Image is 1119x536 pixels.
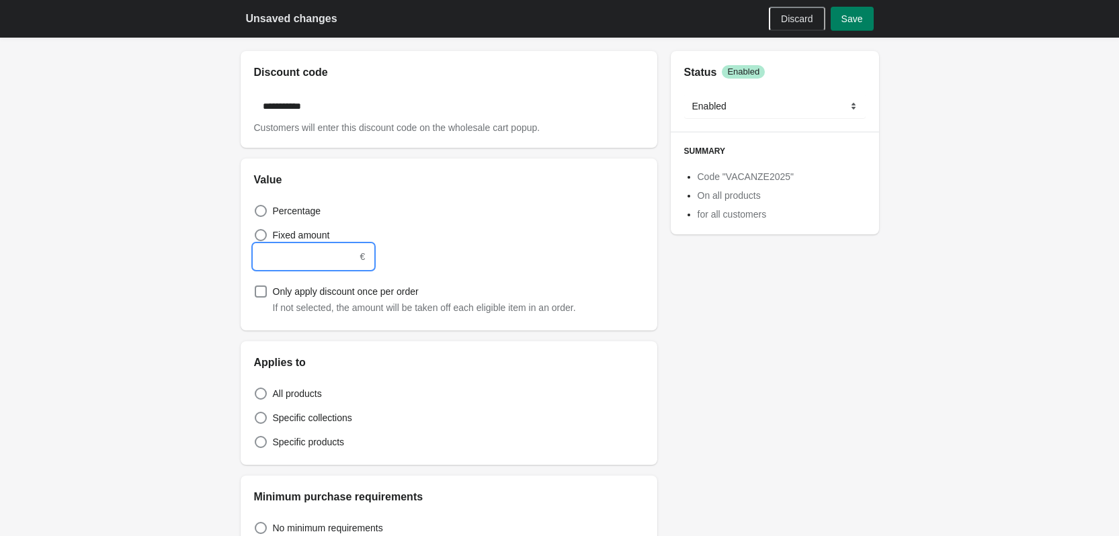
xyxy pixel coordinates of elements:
[254,121,644,134] div: Customers will enter this discount code on the wholesale cart popup.
[831,7,874,31] button: Save
[273,204,321,218] span: Percentage
[254,489,644,505] h2: Minimum purchase requirements
[727,66,759,77] span: Enabled
[273,521,383,535] span: No minimum requirements
[684,146,866,157] h3: Summary
[254,64,644,81] h2: Discount code
[781,13,813,24] span: Discard
[254,355,644,371] h2: Applies to
[698,171,794,182] span: Code " VACANZE2025 "
[698,209,767,220] span: for all customers
[273,435,345,449] span: Specific products
[273,387,322,400] span: All products
[273,285,419,298] span: Only apply discount once per order
[273,228,330,242] span: Fixed amount
[769,7,825,31] button: Discard
[254,172,644,188] h2: Value
[246,11,337,27] h2: Unsaved changes
[273,411,352,425] span: Specific collections
[841,13,863,24] span: Save
[273,301,644,314] div: If not selected, the amount will be taken off each eligible item in an order.
[698,190,761,201] span: On all products
[684,64,717,81] h2: Status
[360,249,366,265] div: €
